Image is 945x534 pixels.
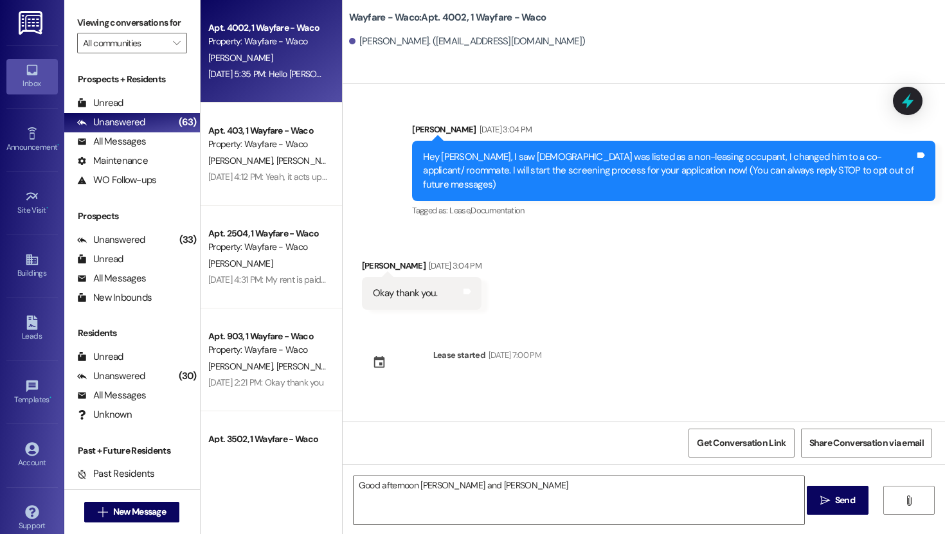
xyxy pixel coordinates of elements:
[98,507,107,517] i: 
[77,389,146,402] div: All Messages
[84,502,179,522] button: New Message
[208,240,327,254] div: Property: Wayfare - Waco
[835,494,855,507] span: Send
[412,201,935,220] div: Tagged as:
[208,274,726,285] div: [DATE] 4:31 PM: My rent is paid by CRS temporary housing service, all fees should've been uploade...
[820,495,830,506] i: 
[208,432,327,446] div: Apt. 3502, 1 Wayfare - Waco
[208,227,327,240] div: Apt. 2504, 1 Wayfare - Waco
[6,249,58,283] a: Buildings
[208,35,327,48] div: Property: Wayfare - Waco
[77,408,132,422] div: Unknown
[807,486,869,515] button: Send
[362,259,482,277] div: [PERSON_NAME]
[6,312,58,346] a: Leads
[77,369,145,383] div: Unanswered
[77,96,123,110] div: Unread
[6,59,58,94] a: Inbox
[208,171,377,182] div: [DATE] 4:12 PM: Yeah, it acts up every so often
[175,366,200,386] div: (30)
[64,73,200,86] div: Prospects + Residents
[208,21,327,35] div: Apt. 4002, 1 Wayfare - Waco
[208,138,327,151] div: Property: Wayfare - Waco
[6,375,58,410] a: Templates •
[349,35,586,48] div: [PERSON_NAME]. ([EMAIL_ADDRESS][DOMAIN_NAME])
[373,287,438,300] div: Okay thank you.
[50,393,51,402] span: •
[688,429,794,458] button: Get Conversation Link
[77,154,148,168] div: Maintenance
[77,350,123,364] div: Unread
[276,155,340,166] span: [PERSON_NAME]
[426,259,482,272] div: [DATE] 3:04 PM
[208,52,273,64] span: [PERSON_NAME]
[471,205,525,216] span: Documentation
[83,33,166,53] input: All communities
[77,233,145,247] div: Unanswered
[697,436,786,450] span: Get Conversation Link
[64,209,200,223] div: Prospects
[64,444,200,458] div: Past + Future Residents
[349,11,546,24] b: Wayfare - Waco: Apt. 4002, 1 Wayfare - Waco
[801,429,932,458] button: Share Conversation via email
[57,141,59,150] span: •
[354,476,804,524] textarea: Good afternoon [PERSON_NAME] and [PERSON_NAME]
[208,155,276,166] span: [PERSON_NAME]
[208,124,327,138] div: Apt. 403, 1 Wayfare - Waco
[64,326,200,340] div: Residents
[208,360,276,372] span: [PERSON_NAME]
[433,348,486,362] div: Lease started
[77,253,123,266] div: Unread
[449,205,471,216] span: Lease ,
[77,13,187,33] label: Viewing conversations for
[485,348,541,362] div: [DATE] 7:00 PM
[476,123,532,136] div: [DATE] 3:04 PM
[176,230,200,250] div: (33)
[175,112,200,132] div: (63)
[276,360,340,372] span: [PERSON_NAME]
[77,486,164,500] div: Future Residents
[208,68,692,80] div: [DATE] 5:35 PM: Hello [PERSON_NAME], yes I noticed the shower head is lose and its leaking water ...
[904,495,914,506] i: 
[77,291,152,305] div: New Inbounds
[412,123,935,141] div: [PERSON_NAME]
[77,135,146,148] div: All Messages
[19,11,45,35] img: ResiDesk Logo
[6,438,58,473] a: Account
[208,377,323,388] div: [DATE] 2:21 PM: Okay thank you
[208,330,327,343] div: Apt. 903, 1 Wayfare - Waco
[77,467,155,481] div: Past Residents
[77,272,146,285] div: All Messages
[77,174,156,187] div: WO Follow-ups
[6,186,58,220] a: Site Visit •
[423,150,915,191] div: Hey [PERSON_NAME], I saw [DEMOGRAPHIC_DATA] was listed as a non-leasing occupant, I changed him t...
[809,436,924,450] span: Share Conversation via email
[77,116,145,129] div: Unanswered
[208,258,273,269] span: [PERSON_NAME]
[46,204,48,213] span: •
[208,343,327,357] div: Property: Wayfare - Waco
[113,505,166,519] span: New Message
[173,38,180,48] i: 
